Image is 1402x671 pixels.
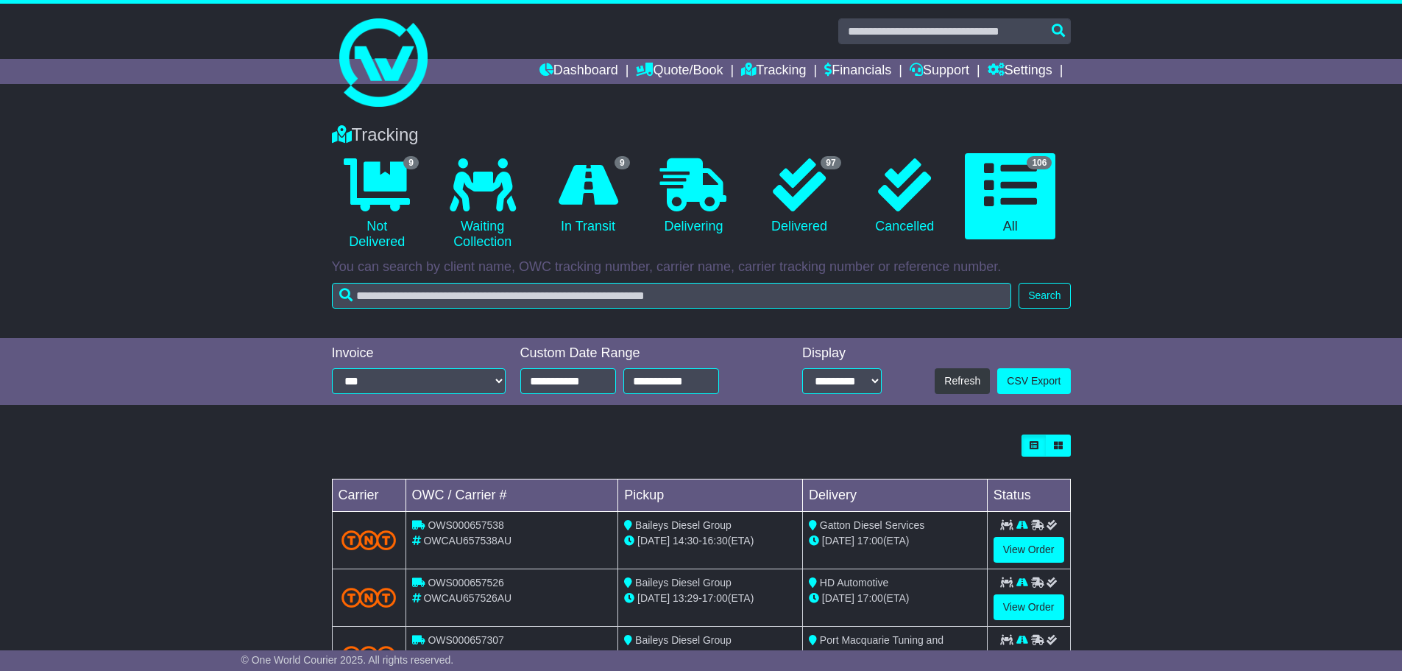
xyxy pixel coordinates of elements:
[965,153,1055,240] a: 106 All
[987,479,1070,512] td: Status
[423,592,511,604] span: OWCAU657526AU
[857,592,883,604] span: 17:00
[332,153,422,256] a: 9 Not Delivered
[822,535,854,547] span: [DATE]
[857,535,883,547] span: 17:00
[332,479,406,512] td: Carrier
[860,153,950,240] a: Cancelled
[822,592,854,604] span: [DATE]
[673,592,698,604] span: 13:29
[341,588,397,608] img: TNT_Domestic.png
[624,533,796,549] div: - (ETA)
[824,59,891,84] a: Financials
[988,59,1052,84] a: Settings
[673,535,698,547] span: 14:30
[994,594,1064,620] a: View Order
[341,530,397,550] img: TNT_Domestic.png
[637,535,670,547] span: [DATE]
[635,577,732,589] span: Baileys Diesel Group
[994,537,1064,563] a: View Order
[542,153,633,240] a: 9 In Transit
[635,519,732,531] span: Baileys Diesel Group
[802,479,987,512] td: Delivery
[997,368,1070,394] a: CSV Export
[403,156,419,169] span: 9
[624,648,796,664] div: - (ETA)
[809,634,943,661] span: Port Macquarie Tuning and Mechanical
[428,634,504,646] span: OWS000657307
[820,577,888,589] span: HD Automotive
[802,345,882,362] div: Display
[910,59,969,84] a: Support
[332,259,1071,275] p: You can search by client name, OWC tracking number, carrier name, carrier tracking number or refe...
[636,59,723,84] a: Quote/Book
[1019,283,1070,309] button: Search
[241,654,454,666] span: © One World Courier 2025. All rights reserved.
[428,577,504,589] span: OWS000657526
[423,535,511,547] span: OWCAU657538AU
[809,591,981,606] div: (ETA)
[618,479,803,512] td: Pickup
[615,156,630,169] span: 9
[809,533,981,549] div: (ETA)
[325,124,1078,146] div: Tracking
[539,59,618,84] a: Dashboard
[406,479,618,512] td: OWC / Carrier #
[821,156,840,169] span: 97
[702,592,728,604] span: 17:00
[428,519,504,531] span: OWS000657538
[637,592,670,604] span: [DATE]
[341,646,397,666] img: TNT_Domestic.png
[520,345,757,362] div: Custom Date Range
[648,153,739,240] a: Delivering
[702,535,728,547] span: 16:30
[820,519,924,531] span: Gatton Diesel Services
[624,591,796,606] div: - (ETA)
[935,368,990,394] button: Refresh
[437,153,528,256] a: Waiting Collection
[754,153,844,240] a: 97 Delivered
[635,634,732,646] span: Baileys Diesel Group
[332,345,506,362] div: Invoice
[741,59,806,84] a: Tracking
[1027,156,1052,169] span: 106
